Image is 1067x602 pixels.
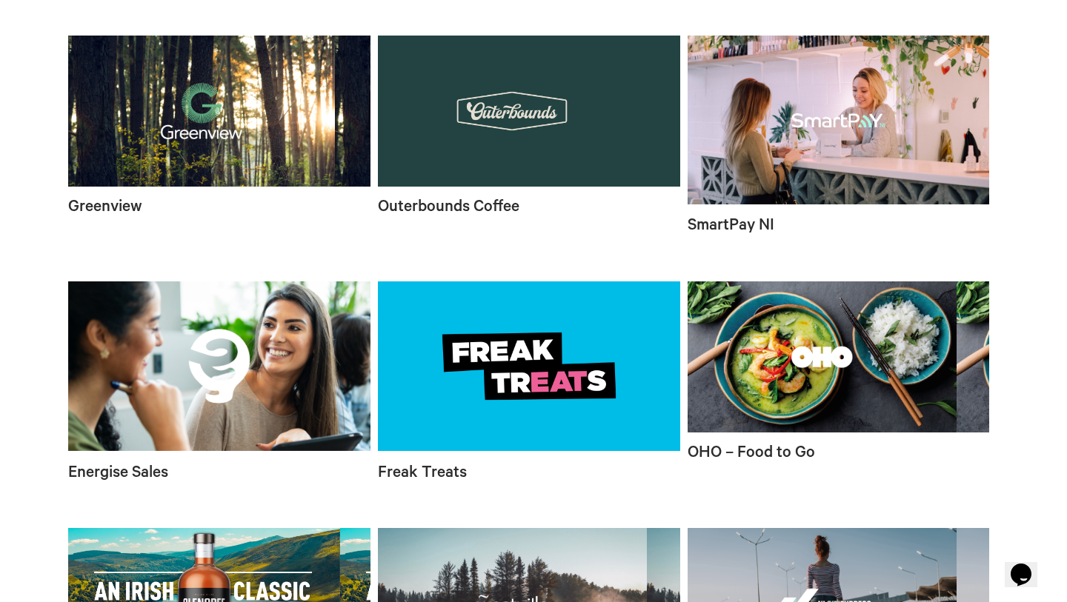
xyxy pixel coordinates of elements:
[688,36,990,204] img: SmartPay NI
[688,444,990,464] h4: OHO – Food to Go
[68,464,370,484] h4: Energise Sales
[68,198,370,218] h4: Greenview
[378,281,680,451] img: Freak Treats
[378,198,680,218] h4: Outerbounds Coffee
[68,281,370,451] img: Energise Sales
[688,217,990,236] h4: SmartPay NI
[1005,543,1052,587] iframe: chat widget
[378,464,680,484] h4: Freak Treats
